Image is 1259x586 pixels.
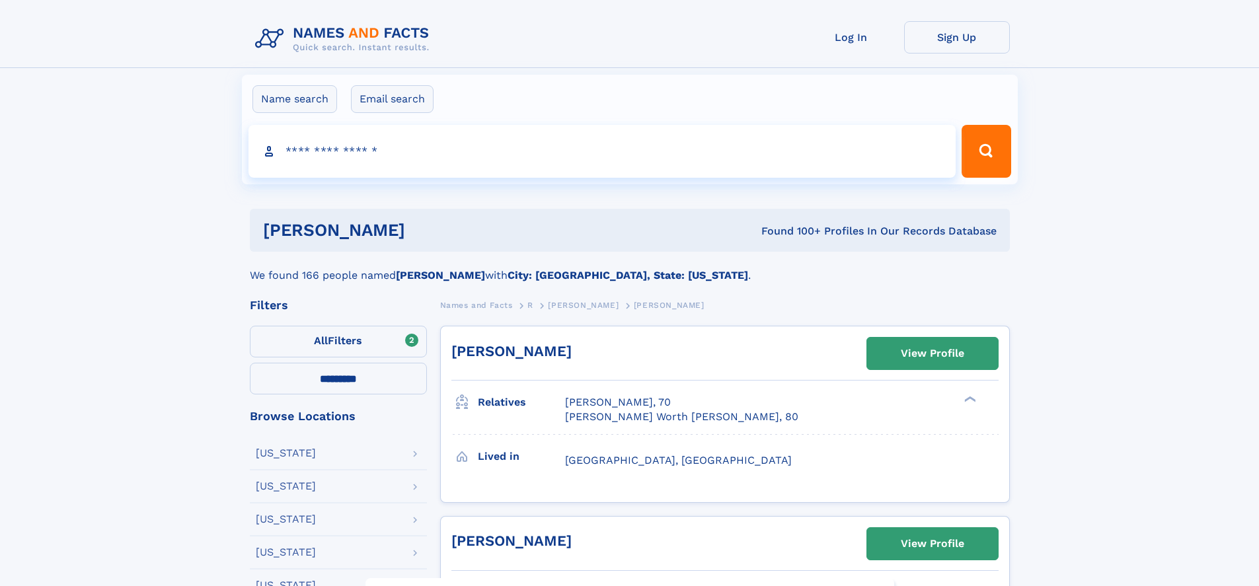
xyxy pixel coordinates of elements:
div: Filters [250,299,427,311]
h3: Lived in [478,445,565,468]
a: Sign Up [904,21,1010,54]
a: [PERSON_NAME] Worth [PERSON_NAME], 80 [565,410,798,424]
b: City: [GEOGRAPHIC_DATA], State: [US_STATE] [508,269,748,281]
div: [US_STATE] [256,547,316,558]
img: Logo Names and Facts [250,21,440,57]
input: search input [248,125,956,178]
b: [PERSON_NAME] [396,269,485,281]
h1: [PERSON_NAME] [263,222,584,238]
a: Names and Facts [440,297,513,313]
div: We found 166 people named with . [250,252,1010,283]
a: View Profile [867,528,998,560]
a: [PERSON_NAME], 70 [565,395,671,410]
span: All [314,334,328,347]
div: ❯ [961,395,977,404]
div: Browse Locations [250,410,427,422]
span: [PERSON_NAME] [634,301,705,310]
a: [PERSON_NAME] [451,532,572,549]
h3: Relatives [478,391,565,414]
button: Search Button [962,125,1011,178]
div: [US_STATE] [256,481,316,492]
a: [PERSON_NAME] [548,297,619,313]
div: View Profile [901,338,964,369]
span: R [527,301,533,310]
a: Log In [798,21,904,54]
div: View Profile [901,529,964,559]
label: Filters [250,326,427,357]
a: [PERSON_NAME] [451,343,572,359]
div: [US_STATE] [256,448,316,458]
a: R [527,297,533,313]
div: Found 100+ Profiles In Our Records Database [583,224,997,238]
span: [PERSON_NAME] [548,301,619,310]
label: Name search [252,85,337,113]
a: View Profile [867,338,998,369]
div: [US_STATE] [256,514,316,525]
span: [GEOGRAPHIC_DATA], [GEOGRAPHIC_DATA] [565,454,792,466]
label: Email search [351,85,434,113]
